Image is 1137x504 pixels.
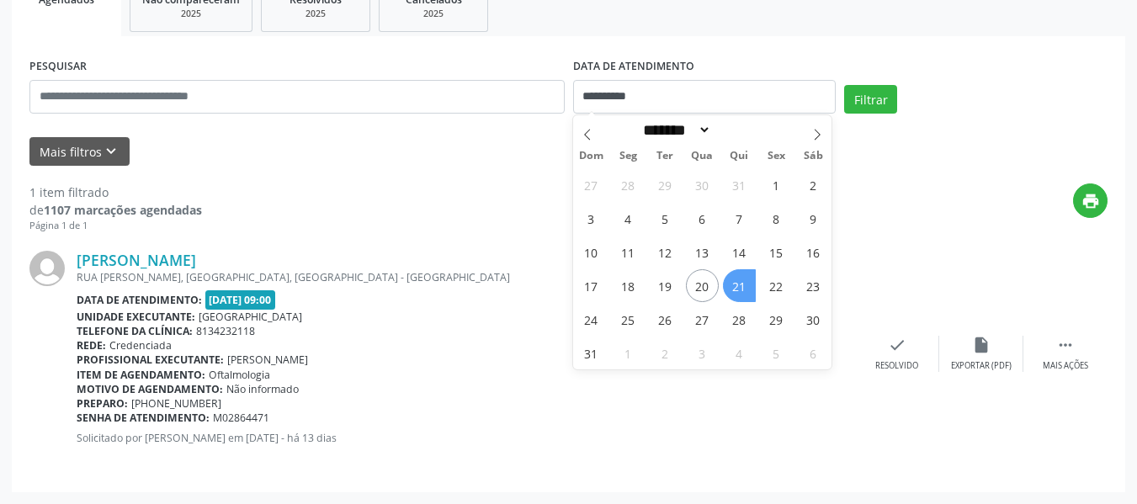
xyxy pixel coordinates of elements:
[213,411,269,425] span: M02864471
[844,85,897,114] button: Filtrar
[797,337,830,369] span: Setembro 6, 2025
[77,251,196,269] a: [PERSON_NAME]
[797,202,830,235] span: Agosto 9, 2025
[760,303,793,336] span: Agosto 29, 2025
[575,269,608,302] span: Agosto 17, 2025
[575,202,608,235] span: Agosto 3, 2025
[686,202,719,235] span: Agosto 6, 2025
[760,269,793,302] span: Agosto 22, 2025
[686,168,719,201] span: Julho 30, 2025
[77,310,195,324] b: Unidade executante:
[77,293,202,307] b: Data de atendimento:
[29,183,202,201] div: 1 item filtrado
[77,431,855,445] p: Solicitado por [PERSON_NAME] em [DATE] - há 13 dias
[951,360,1012,372] div: Exportar (PDF)
[612,303,645,336] span: Agosto 25, 2025
[227,353,308,367] span: [PERSON_NAME]
[686,236,719,268] span: Agosto 13, 2025
[1073,183,1108,218] button: print
[797,303,830,336] span: Agosto 30, 2025
[649,202,682,235] span: Agosto 5, 2025
[683,151,720,162] span: Qua
[649,269,682,302] span: Agosto 19, 2025
[649,236,682,268] span: Agosto 12, 2025
[102,142,120,161] i: keyboard_arrow_down
[686,337,719,369] span: Setembro 3, 2025
[711,121,767,139] input: Year
[972,336,991,354] i: insert_drive_file
[638,121,712,139] select: Month
[29,219,202,233] div: Página 1 de 1
[77,396,128,411] b: Preparo:
[131,396,221,411] span: [PHONE_NUMBER]
[226,382,299,396] span: Não informado
[573,151,610,162] span: Dom
[575,168,608,201] span: Julho 27, 2025
[391,8,476,20] div: 2025
[1081,192,1100,210] i: print
[142,8,240,20] div: 2025
[196,324,255,338] span: 8134232118
[649,303,682,336] span: Agosto 26, 2025
[199,310,302,324] span: [GEOGRAPHIC_DATA]
[649,337,682,369] span: Setembro 2, 2025
[797,269,830,302] span: Agosto 23, 2025
[77,368,205,382] b: Item de agendamento:
[612,236,645,268] span: Agosto 11, 2025
[573,54,694,80] label: DATA DE ATENDIMENTO
[794,151,831,162] span: Sáb
[760,236,793,268] span: Agosto 15, 2025
[77,411,210,425] b: Senha de atendimento:
[875,360,918,372] div: Resolvido
[649,168,682,201] span: Julho 29, 2025
[760,168,793,201] span: Agosto 1, 2025
[686,269,719,302] span: Agosto 20, 2025
[797,168,830,201] span: Agosto 2, 2025
[723,303,756,336] span: Agosto 28, 2025
[723,337,756,369] span: Setembro 4, 2025
[274,8,358,20] div: 2025
[29,251,65,286] img: img
[575,337,608,369] span: Agosto 31, 2025
[612,168,645,201] span: Julho 28, 2025
[609,151,646,162] span: Seg
[77,338,106,353] b: Rede:
[646,151,683,162] span: Ter
[575,236,608,268] span: Agosto 10, 2025
[612,337,645,369] span: Setembro 1, 2025
[797,236,830,268] span: Agosto 16, 2025
[77,324,193,338] b: Telefone da clínica:
[1056,336,1075,354] i: 
[77,353,224,367] b: Profissional executante:
[205,290,276,310] span: [DATE] 09:00
[723,236,756,268] span: Agosto 14, 2025
[720,151,757,162] span: Qui
[723,202,756,235] span: Agosto 7, 2025
[77,382,223,396] b: Motivo de agendamento:
[760,337,793,369] span: Setembro 5, 2025
[77,270,855,284] div: RUA [PERSON_NAME], [GEOGRAPHIC_DATA], [GEOGRAPHIC_DATA] - [GEOGRAPHIC_DATA]
[29,137,130,167] button: Mais filtroskeyboard_arrow_down
[575,303,608,336] span: Agosto 24, 2025
[44,202,202,218] strong: 1107 marcações agendadas
[723,168,756,201] span: Julho 31, 2025
[612,269,645,302] span: Agosto 18, 2025
[686,303,719,336] span: Agosto 27, 2025
[757,151,794,162] span: Sex
[109,338,172,353] span: Credenciada
[29,54,87,80] label: PESQUISAR
[888,336,906,354] i: check
[209,368,270,382] span: Oftalmologia
[723,269,756,302] span: Agosto 21, 2025
[612,202,645,235] span: Agosto 4, 2025
[29,201,202,219] div: de
[760,202,793,235] span: Agosto 8, 2025
[1043,360,1088,372] div: Mais ações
